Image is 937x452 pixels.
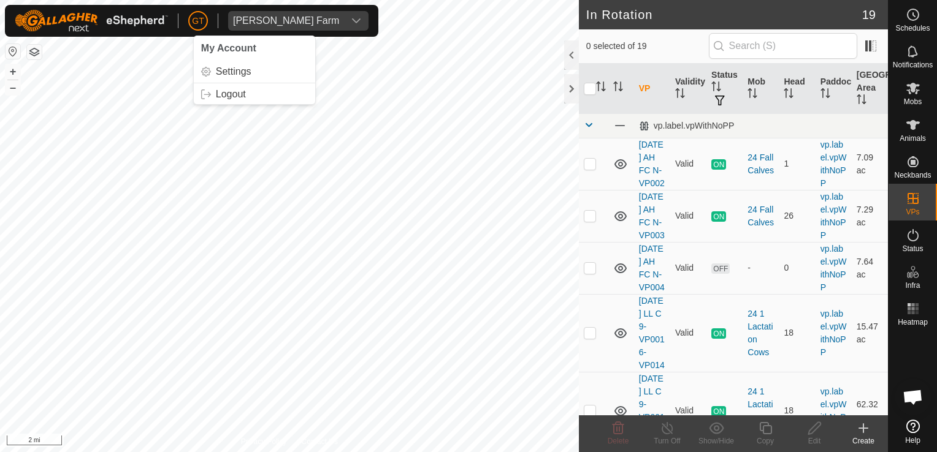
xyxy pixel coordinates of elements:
[15,10,168,32] img: Gallagher Logo
[779,242,815,294] td: 0
[670,242,706,294] td: Valid
[241,436,287,447] a: Privacy Policy
[670,372,706,450] td: Valid
[639,296,665,370] a: [DATE] LL C 9-VP0016-VP014
[820,309,847,357] a: vp.label.vpWithNoPP
[643,435,692,446] div: Turn Off
[711,328,726,339] span: ON
[302,436,338,447] a: Contact Us
[748,151,774,177] div: 24 Fall Calves
[820,192,847,240] a: vp.label.vpWithNoPP
[852,294,888,372] td: 15.47 ac
[820,244,847,292] a: vp.label.vpWithNoPP
[748,262,774,274] div: -
[898,318,928,326] span: Heatmap
[748,385,774,437] div: 24 1 Lactation Cows
[709,33,857,59] input: Search (S)
[748,90,757,100] p-sorticon: Activate to sort
[779,372,815,450] td: 18
[711,263,730,274] span: OFF
[839,435,888,446] div: Create
[194,62,315,81] a: Settings
[895,379,931,415] div: Open chat
[586,7,862,22] h2: In Rotation
[639,192,665,240] a: [DATE] AH FC N-VP003
[904,98,922,105] span: Mobs
[852,372,888,450] td: 62.32 ac
[613,83,623,93] p-sorticon: Activate to sort
[852,64,888,114] th: [GEOGRAPHIC_DATA] Area
[670,64,706,114] th: Validity
[816,64,852,114] th: Paddock
[743,64,779,114] th: Mob
[852,242,888,294] td: 7.64 ac
[820,386,847,435] a: vp.label.vpWithNoPP
[596,83,606,93] p-sorticon: Activate to sort
[906,208,919,216] span: VPs
[706,64,743,114] th: Status
[228,11,344,31] span: Thoren Farm
[639,374,665,448] a: [DATE] LL C 9-VP0016-VP016
[905,437,920,444] span: Help
[779,294,815,372] td: 18
[893,61,933,69] span: Notifications
[748,307,774,359] div: 24 1 Lactation Cows
[639,140,665,188] a: [DATE] AH FC N-VP002
[692,435,741,446] div: Show/Hide
[779,138,815,190] td: 1
[192,15,204,28] span: GT
[741,435,790,446] div: Copy
[820,90,830,100] p-sorticon: Activate to sort
[608,437,629,445] span: Delete
[675,90,685,100] p-sorticon: Activate to sort
[895,24,930,32] span: Schedules
[670,190,706,242] td: Valid
[6,44,20,59] button: Reset Map
[820,140,847,188] a: vp.label.vpWithNoPP
[902,245,923,252] span: Status
[233,16,339,26] div: [PERSON_NAME] Farm
[711,159,726,170] span: ON
[900,135,926,142] span: Animals
[201,43,256,53] span: My Account
[344,11,369,31] div: dropdown trigger
[779,64,815,114] th: Head
[862,6,876,24] span: 19
[216,89,246,99] span: Logout
[779,190,815,242] td: 26
[711,83,721,93] p-sorticon: Activate to sort
[634,64,670,114] th: VP
[6,80,20,95] button: –
[894,171,931,179] span: Neckbands
[194,85,315,104] a: Logout
[889,415,937,449] a: Help
[784,90,794,100] p-sorticon: Activate to sort
[852,138,888,190] td: 7.09 ac
[748,203,774,229] div: 24 Fall Calves
[639,244,665,292] a: [DATE] AH FC N-VP004
[857,96,866,106] p-sorticon: Activate to sort
[670,294,706,372] td: Valid
[905,282,920,289] span: Infra
[852,190,888,242] td: 7.29 ac
[790,435,839,446] div: Edit
[639,121,735,131] div: vp.label.vpWithNoPP
[216,67,251,77] span: Settings
[6,64,20,79] button: +
[711,211,726,222] span: ON
[670,138,706,190] td: Valid
[27,45,42,59] button: Map Layers
[586,40,709,53] span: 0 selected of 19
[711,406,726,416] span: ON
